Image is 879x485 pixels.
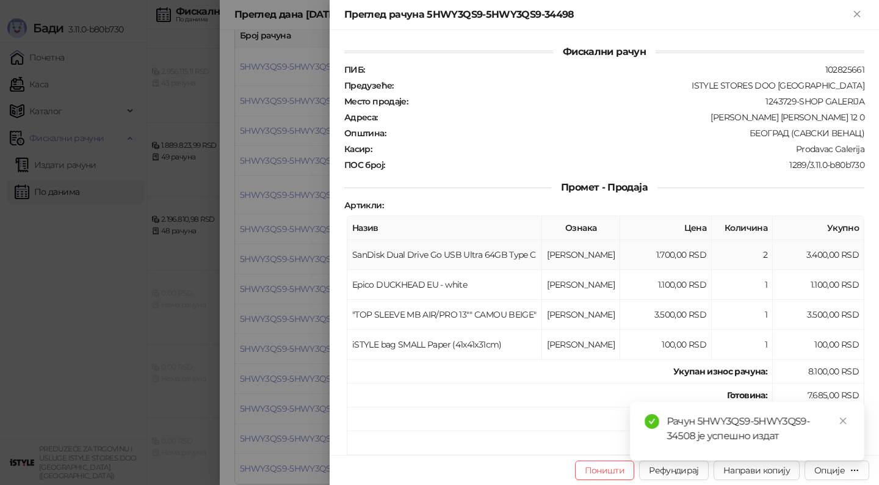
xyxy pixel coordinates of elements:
[805,461,869,480] button: Опције
[773,270,864,300] td: 1.100,00 RSD
[344,96,408,107] strong: Место продаје :
[723,465,790,476] span: Направи копију
[344,64,364,75] strong: ПИБ :
[712,216,773,240] th: Количина
[347,300,542,330] td: "TOP SLEEVE MB AIR/PRO 13"" CAMOU BEIGE"
[542,216,620,240] th: Ознака
[347,330,542,360] td: iSTYLE bag SMALL Paper (41x41x31cm)
[387,128,866,139] div: БЕОГРАД (САВСКИ ВЕНАЦ)
[620,216,712,240] th: Цена
[542,300,620,330] td: [PERSON_NAME]
[773,300,864,330] td: 3.500,00 RSD
[714,461,800,480] button: Направи копију
[712,270,773,300] td: 1
[344,144,372,155] strong: Касир :
[347,216,542,240] th: Назив
[620,300,712,330] td: 3.500,00 RSD
[344,128,386,139] strong: Општина :
[620,270,712,300] td: 1.100,00 RSD
[344,159,385,170] strong: ПОС број :
[395,80,866,91] div: ISTYLE STORES DOO [GEOGRAPHIC_DATA]
[839,417,847,425] span: close
[344,7,850,22] div: Преглед рачуна 5HWY3QS9-5HWY3QS9-34498
[712,330,773,360] td: 1
[344,80,394,91] strong: Предузеће :
[850,7,864,22] button: Close
[814,465,845,476] div: Опције
[386,159,866,170] div: 1289/3.11.0-b80b730
[542,330,620,360] td: [PERSON_NAME]
[645,414,659,429] span: check-circle
[542,270,620,300] td: [PERSON_NAME]
[667,414,850,443] div: Рачун 5HWY3QS9-5HWY3QS9-34508 је успешно издат
[366,64,866,75] div: 102825661
[409,96,866,107] div: 1243729-SHOP GALERIJA
[673,366,767,377] strong: Укупан износ рачуна :
[575,461,635,480] button: Поништи
[620,240,712,270] td: 1.700,00 RSD
[639,461,709,480] button: Рефундирај
[379,112,866,123] div: [PERSON_NAME] [PERSON_NAME] 12 0
[344,200,383,211] strong: Артикли :
[551,181,657,193] span: Промет - Продаја
[712,300,773,330] td: 1
[620,330,712,360] td: 100,00 RSD
[542,240,620,270] td: [PERSON_NAME]
[773,240,864,270] td: 3.400,00 RSD
[773,330,864,360] td: 100,00 RSD
[553,46,656,57] span: Фискални рачун
[347,270,542,300] td: Epico DUCKHEAD EU - white
[712,240,773,270] td: 2
[773,360,864,384] td: 8.100,00 RSD
[344,112,378,123] strong: Адреса :
[773,384,864,407] td: 7.685,00 RSD
[727,390,767,401] strong: Готовина :
[373,144,866,155] div: Prodavac Galerija
[836,414,850,428] a: Close
[773,216,864,240] th: Укупно
[347,240,542,270] td: SanDisk Dual Drive Go USB Ultra 64GB Type C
